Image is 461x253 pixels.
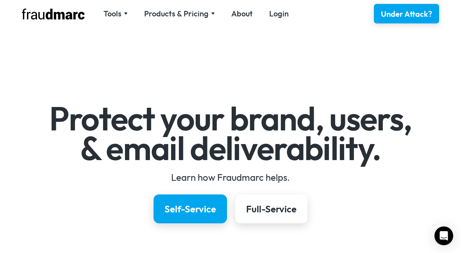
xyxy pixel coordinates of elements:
div: Products & Pricing [144,8,209,19]
h1: Protect your brand, users, & email deliverability. [11,104,450,163]
a: Full-Service [235,194,307,223]
div: Tools [104,8,128,19]
div: Open Intercom Messenger [434,226,453,245]
a: Self-Service [154,194,227,223]
div: Self-Service [164,203,216,215]
div: Tools [104,8,122,19]
div: Products & Pricing [144,8,215,19]
div: Full-Service [246,203,297,215]
a: Under Attack? [374,4,439,23]
a: Login [269,8,289,19]
div: Under Attack? [381,9,432,20]
a: About [231,8,253,19]
div: Learn how Fraudmarc helps. [11,171,450,184]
